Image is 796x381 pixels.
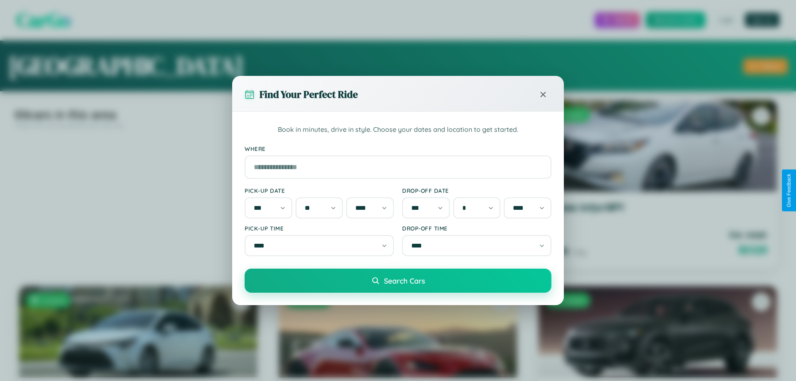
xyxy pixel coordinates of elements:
[245,187,394,194] label: Pick-up Date
[402,187,551,194] label: Drop-off Date
[384,276,425,285] span: Search Cars
[260,87,358,101] h3: Find Your Perfect Ride
[245,269,551,293] button: Search Cars
[245,145,551,152] label: Where
[245,225,394,232] label: Pick-up Time
[245,124,551,135] p: Book in minutes, drive in style. Choose your dates and location to get started.
[402,225,551,232] label: Drop-off Time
